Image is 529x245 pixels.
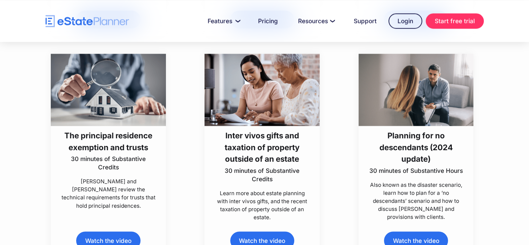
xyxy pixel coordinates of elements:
[290,14,342,28] a: Resources
[214,166,310,183] p: 30 minutes of Substantive Credits
[368,129,464,164] h3: Planning for no descendants (2024 update)
[214,129,310,164] h3: Inter vivos gifts and taxation of property outside of an estate
[51,54,166,209] a: The principal residence exemption and trusts30 minutes of Substantive Credits[PERSON_NAME] and [P...
[345,14,385,28] a: Support
[46,15,129,27] a: home
[61,154,157,171] p: 30 minutes of Substantive Credits
[250,14,286,28] a: Pricing
[388,13,422,29] a: Login
[368,166,464,175] p: 30 minutes of Substantive Hours
[426,13,484,29] a: Start free trial
[359,54,474,221] a: Planning for no descendants (2024 update)30 minutes of Substantive HoursAlso known as the disaste...
[61,177,157,209] p: [PERSON_NAME] and [PERSON_NAME] review the technical requirements for trusts that hold principal ...
[61,129,157,153] h3: The principal residence exemption and trusts
[205,54,320,221] a: Inter vivos gifts and taxation of property outside of an estate30 minutes of Substantive CreditsL...
[214,189,310,221] p: Learn more about estate planning with inter vivos gifts, and the recent taxation of property outs...
[199,14,246,28] a: Features
[368,181,464,221] p: Also known as the disaster scenario, learn how to plan for a ‘no descendants’ scenario and how to...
